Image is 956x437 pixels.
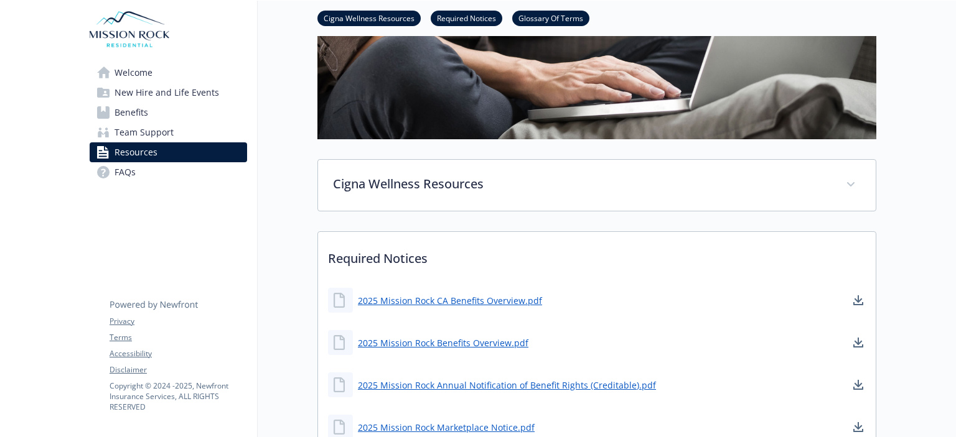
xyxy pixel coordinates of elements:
span: New Hire and Life Events [115,83,219,103]
a: Welcome [90,63,247,83]
a: 2025 Mission Rock CA Benefits Overview.pdf [358,294,542,307]
a: FAQs [90,162,247,182]
a: Disclaimer [110,364,246,375]
a: Accessibility [110,348,246,359]
a: Benefits [90,103,247,122]
a: download document [851,420,866,435]
span: Benefits [115,103,148,122]
p: Copyright © 2024 - 2025 , Newfront Insurance Services, ALL RIGHTS RESERVED [110,380,246,412]
span: Resources [115,142,157,162]
a: download document [851,335,866,350]
a: Required Notices [431,12,502,24]
p: Cigna Wellness Resources [333,175,831,193]
a: Cigna Wellness Resources [317,12,421,24]
span: Welcome [115,63,152,83]
a: 2025 Mission Rock Annual Notification of Benefit Rights (Creditable).pdf [358,379,656,392]
a: 2025 Mission Rock Marketplace Notice.pdf [358,421,535,434]
a: download document [851,377,866,392]
div: Cigna Wellness Resources [318,160,876,211]
a: Resources [90,142,247,162]
a: Terms [110,332,246,343]
span: FAQs [115,162,136,182]
a: Team Support [90,122,247,142]
span: Team Support [115,122,174,142]
a: Glossary Of Terms [512,12,589,24]
a: 2025 Mission Rock Benefits Overview.pdf [358,336,528,349]
a: download document [851,293,866,308]
a: Privacy [110,316,246,327]
p: Required Notices [318,232,876,278]
a: New Hire and Life Events [90,83,247,103]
